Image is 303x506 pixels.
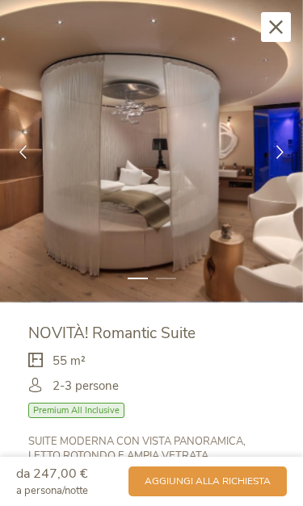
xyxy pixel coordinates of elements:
p: SUITE MODERNA CON VISTA PANORAMICA, LETTO ROTONDO E AMPIA VETRATA [28,434,275,463]
span: aggiungi alla richiesta [145,475,271,488]
span: Premium All Inclusive [28,403,124,418]
span: da 247,00 € [16,465,88,483]
span: 55 m² [53,353,86,370]
span: 2-3 persone [53,378,119,395]
span: NOVITÀ! Romantic Suite [28,323,196,344]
